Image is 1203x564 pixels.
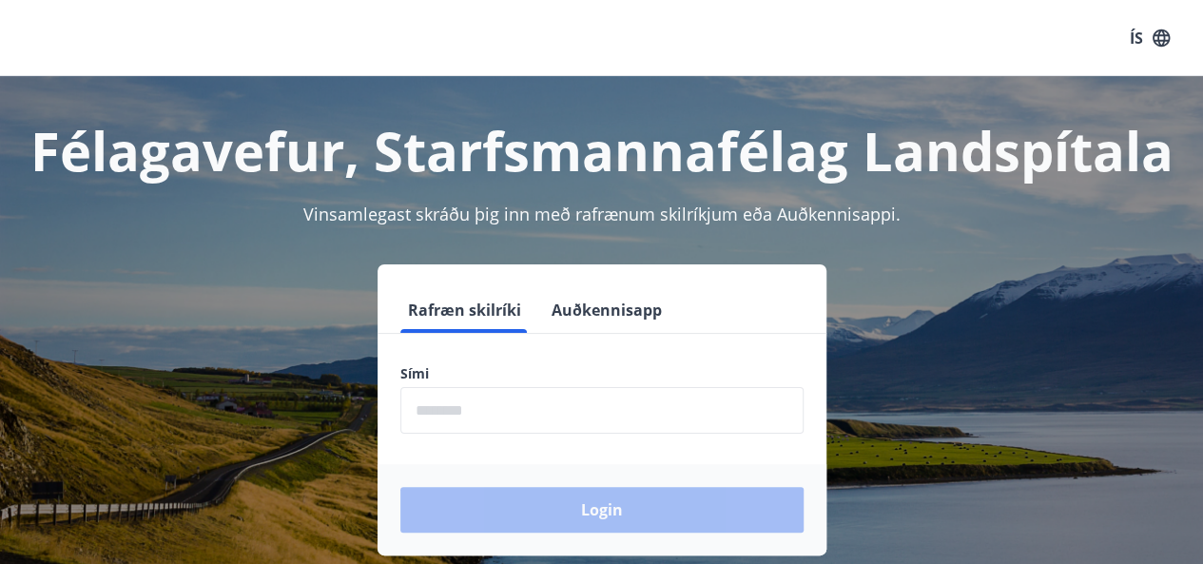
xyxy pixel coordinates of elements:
[23,114,1180,186] h1: Félagavefur, Starfsmannafélag Landspítala
[400,287,529,333] button: Rafræn skilríki
[303,203,901,225] span: Vinsamlegast skráðu þig inn með rafrænum skilríkjum eða Auðkennisappi.
[1119,21,1180,55] button: ÍS
[400,364,804,383] label: Sími
[544,287,669,333] button: Auðkennisapp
